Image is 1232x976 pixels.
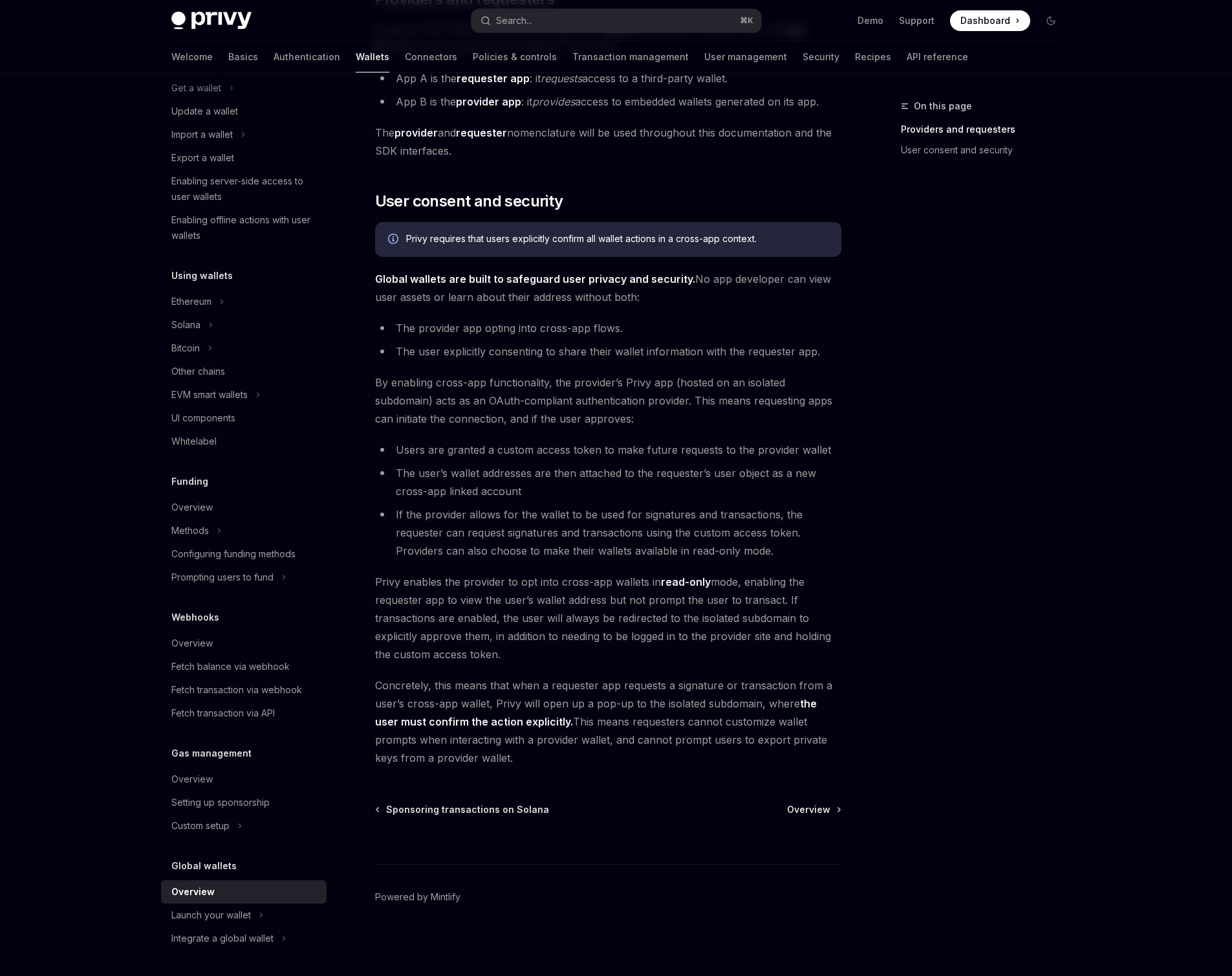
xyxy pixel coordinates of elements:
span: Concretely, this means that when a requester app requests a signature or transaction from a user’... [375,676,841,767]
span: ⌘ K [740,16,753,26]
a: Overview [161,496,327,519]
a: Export a wallet [161,146,327,170]
h5: Using wallets [171,268,233,283]
li: Users are granted a custom access token to make future requests to the provider wallet [375,441,841,459]
a: Recipes [855,41,891,72]
a: Wallets [356,41,389,72]
div: Overview [171,884,215,900]
a: Demo [858,14,883,27]
a: Transaction management [572,41,689,72]
strong: provider app [456,95,521,108]
a: Fetch transaction via API [161,702,327,725]
div: Fetch transaction via webhook [171,682,302,698]
a: Fetch transaction via webhook [161,678,327,702]
a: Fetch balance via webhook [161,655,327,678]
a: Update a wallet [161,100,327,123]
h5: Global wallets [171,858,237,874]
span: Dashboard [960,14,1010,27]
div: Setting up sponsorship [171,795,270,810]
a: Basics [228,41,258,72]
a: Overview [787,803,840,816]
span: Sponsoring transactions on Solana [386,803,549,816]
strong: the user must confirm the action explicitly. [375,697,817,728]
div: Enabling offline actions with user wallets [171,212,319,243]
div: Search... [496,13,532,28]
strong: read-only [661,575,711,588]
button: Toggle dark mode [1041,10,1061,31]
div: UI components [171,410,235,426]
div: Methods [171,523,209,538]
a: Configuring funding methods [161,542,327,566]
div: EVM smart wallets [171,387,248,403]
div: Fetch balance via webhook [171,659,290,674]
a: Authentication [274,41,340,72]
strong: requester app [457,72,530,85]
li: The user explicitly consenting to share their wallet information with the requester app. [375,342,841,360]
a: UI components [161,406,327,430]
a: Connectors [405,41,457,72]
li: If the provider allows for the wallet to be used for signatures and transactions, the requester c... [375,505,841,560]
a: Providers and requesters [901,119,1072,140]
a: Other chains [161,360,327,383]
div: Prompting users to fund [171,570,274,585]
div: Bitcoin [171,340,200,356]
svg: Info [388,234,401,247]
a: Overview [161,768,327,791]
span: No app developer can view user assets or learn about their address without both: [375,270,841,306]
a: Whitelabel [161,430,327,453]
h5: Funding [171,474,208,489]
div: Solana [171,317,200,333]
img: dark logo [171,12,252,30]
li: App B is the : it access to embedded wallets generated on its app. [375,93,841,111]
a: User consent and security [901,140,1072,161]
a: Support [899,14,935,27]
h5: Gas management [171,746,252,761]
h5: Webhooks [171,610,219,625]
span: On this page [914,98,972,114]
a: Security [803,41,839,72]
div: Privy requires that users explicitly confirm all wallet actions in a cross-app context. [406,232,828,247]
div: Fetch transaction via API [171,705,275,721]
div: Overview [171,636,213,651]
div: Update a wallet [171,104,238,119]
div: Enabling server-side access to user wallets [171,173,319,205]
strong: Global wallets are built to safeguard user privacy and security. [375,272,695,285]
div: Launch your wallet [171,907,251,923]
div: Integrate a global wallet [171,931,274,946]
div: Overview [171,771,213,787]
a: Dashboard [950,10,1030,31]
li: The provider app opting into cross-app flows. [375,319,841,337]
a: Powered by Mintlify [375,891,460,904]
button: Search...⌘K [471,9,761,32]
strong: requester [456,126,507,139]
div: Configuring funding methods [171,546,296,562]
a: Overview [161,632,327,655]
a: Enabling offline actions with user wallets [161,208,327,247]
span: Overview [787,803,830,816]
div: Ethereum [171,294,211,309]
em: requests [541,72,582,85]
a: API reference [907,41,968,72]
a: Enabling server-side access to user wallets [161,170,327,208]
div: Custom setup [171,818,230,834]
div: Other chains [171,364,225,379]
a: Welcome [171,41,213,72]
li: The user’s wallet addresses are then attached to the requester’s user object as a new cross-app l... [375,464,841,500]
div: Export a wallet [171,150,234,166]
li: App A is the : it access to a third-party wallet. [375,69,841,87]
a: Overview [161,880,327,904]
span: The and nomenclature will be used throughout this documentation and the SDK interfaces. [375,124,841,160]
span: Privy enables the provider to opt into cross-app wallets in mode, enabling the requester app to v... [375,573,841,663]
a: User management [704,41,787,72]
div: Whitelabel [171,434,217,449]
span: User consent and security [375,191,563,212]
strong: provider [394,126,438,139]
div: Import a wallet [171,127,233,142]
a: Setting up sponsorship [161,791,327,814]
span: By enabling cross-app functionality, the provider’s Privy app (hosted on an isolated subdomain) a... [375,373,841,428]
em: provides [532,95,575,108]
div: Overview [171,500,213,515]
a: Policies & controls [473,41,557,72]
a: Sponsoring transactions on Solana [376,803,549,816]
